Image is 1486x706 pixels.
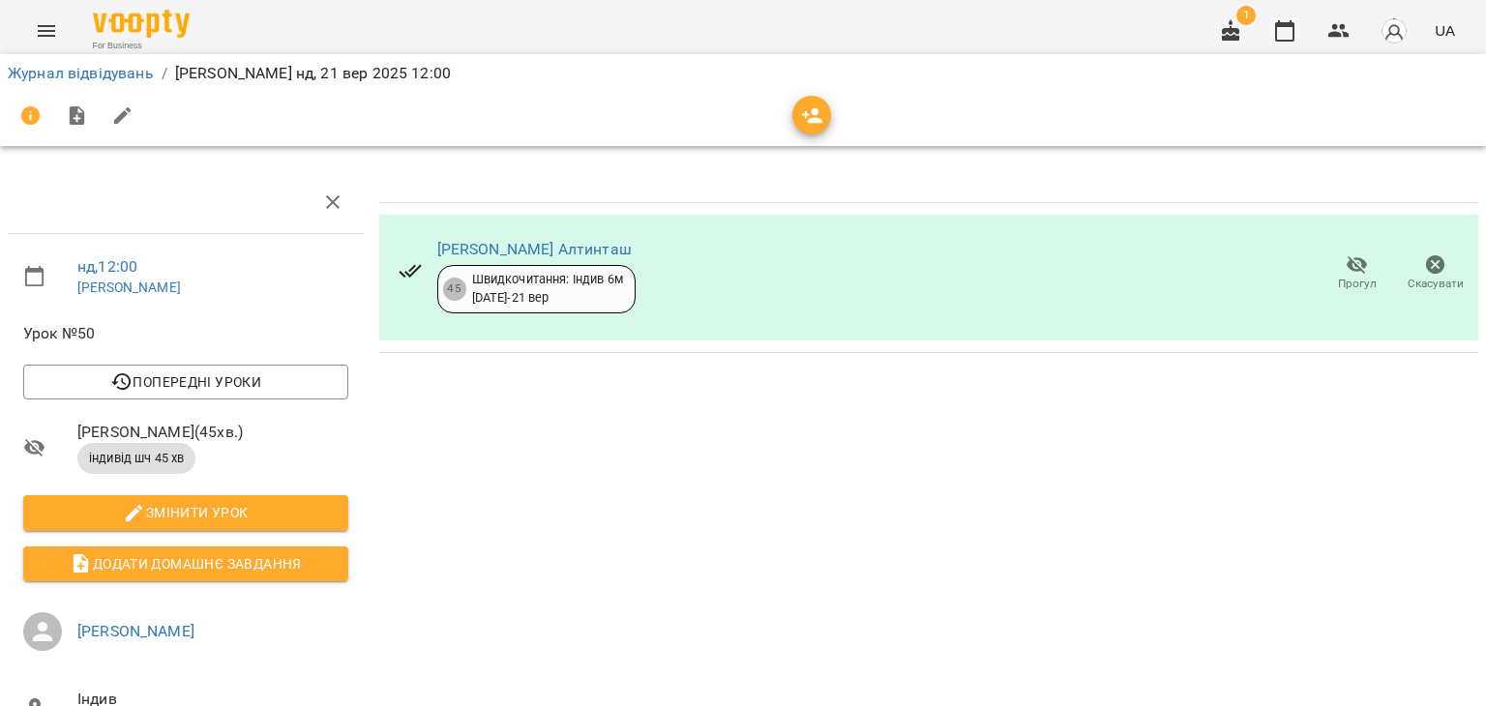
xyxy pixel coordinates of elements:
[8,62,1478,85] nav: breadcrumb
[1396,247,1474,301] button: Скасувати
[1381,17,1408,44] img: avatar_s.png
[77,450,195,467] span: індивід шч 45 хв
[23,365,348,399] button: Попередні уроки
[77,421,348,444] span: [PERSON_NAME] ( 45 хв. )
[162,62,167,85] li: /
[39,501,333,524] span: Змінити урок
[1435,20,1455,41] span: UA
[8,64,154,82] a: Журнал відвідувань
[472,271,623,307] div: Швидкочитання: Індив 6м [DATE] - 21 вер
[1408,276,1464,292] span: Скасувати
[175,62,451,85] p: [PERSON_NAME] нд, 21 вер 2025 12:00
[93,10,190,38] img: Voopty Logo
[23,495,348,530] button: Змінити урок
[1318,247,1396,301] button: Прогул
[39,552,333,575] span: Додати домашнє завдання
[437,240,632,258] a: [PERSON_NAME] Алтинташ
[1236,6,1256,25] span: 1
[77,279,181,295] a: [PERSON_NAME]
[443,278,466,301] div: 45
[39,370,333,394] span: Попередні уроки
[77,622,194,640] a: [PERSON_NAME]
[23,8,70,54] button: Menu
[1338,276,1377,292] span: Прогул
[93,40,190,52] span: For Business
[23,546,348,581] button: Додати домашнє завдання
[23,322,348,345] span: Урок №50
[77,257,137,276] a: нд , 12:00
[1427,13,1463,48] button: UA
